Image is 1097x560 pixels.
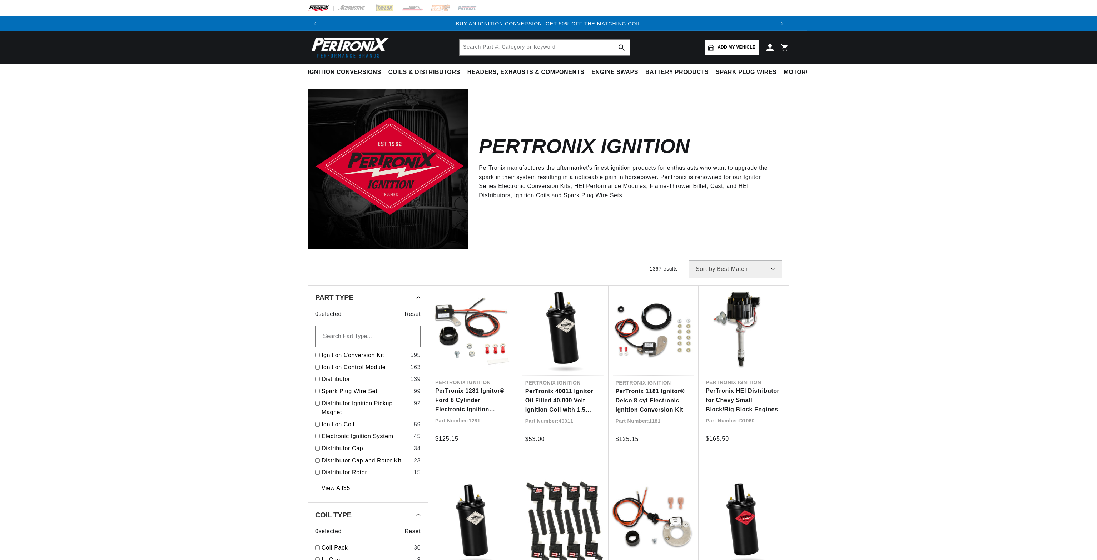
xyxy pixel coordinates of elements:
[308,64,385,81] summary: Ignition Conversions
[322,20,775,28] div: Announcement
[322,399,411,417] a: Distributor Ignition Pickup Magnet
[404,527,421,536] span: Reset
[322,363,407,372] a: Ignition Control Module
[410,363,421,372] div: 163
[479,138,690,155] h2: Pertronix Ignition
[645,69,709,76] span: Battery Products
[322,543,411,552] a: Coil Pack
[308,35,390,60] img: Pertronix
[315,527,342,536] span: 0 selected
[315,309,342,319] span: 0 selected
[479,163,779,200] p: PerTronix manufactures the aftermarket's finest ignition products for enthusiasts who want to upg...
[696,266,715,272] span: Sort by
[784,69,827,76] span: Motorcycle
[322,484,350,493] a: View All 35
[706,386,781,414] a: PerTronix HEI Distributor for Chevy Small Block/Big Block Engines
[315,326,421,347] input: Search Part Type...
[525,387,601,414] a: PerTronix 40011 Ignitor Oil Filled 40,000 Volt Ignition Coil with 1.5 Ohms Resistance in Black
[712,64,780,81] summary: Spark Plug Wires
[718,44,755,51] span: Add my vehicle
[308,16,322,31] button: Translation missing: en.sections.announcements.previous_announcement
[308,69,381,76] span: Ignition Conversions
[410,375,421,384] div: 139
[614,40,630,55] button: search button
[642,64,712,81] summary: Battery Products
[322,387,411,396] a: Spark Plug Wire Set
[588,64,642,81] summary: Engine Swaps
[414,432,421,441] div: 45
[315,511,352,519] span: Coil Type
[705,40,759,55] a: Add my vehicle
[775,16,789,31] button: Translation missing: en.sections.announcements.next_announcement
[467,69,584,76] span: Headers, Exhausts & Components
[322,432,411,441] a: Electronic Ignition System
[388,69,460,76] span: Coils & Distributors
[414,543,421,552] div: 36
[616,387,692,414] a: PerTronix 1181 Ignitor® Delco 8 cyl Electronic Ignition Conversion Kit
[308,89,468,249] img: Pertronix Ignition
[414,456,421,465] div: 23
[414,468,421,477] div: 15
[322,351,407,360] a: Ignition Conversion Kit
[460,40,630,55] input: Search Part #, Category or Keyword
[322,375,407,384] a: Distributor
[414,444,421,453] div: 34
[456,21,641,26] a: BUY AN IGNITION CONVERSION, GET 50% OFF THE MATCHING COIL
[414,399,421,408] div: 92
[414,420,421,429] div: 59
[414,387,421,396] div: 99
[464,64,588,81] summary: Headers, Exhausts & Components
[290,16,807,31] slideshow-component: Translation missing: en.sections.announcements.announcement_bar
[689,260,782,278] select: Sort by
[650,266,678,272] span: 1367 results
[435,386,511,414] a: PerTronix 1281 Ignitor® Ford 8 Cylinder Electronic Ignition Conversion Kit
[404,309,421,319] span: Reset
[322,420,411,429] a: Ignition Coil
[322,456,411,465] a: Distributor Cap and Rotor Kit
[591,69,638,76] span: Engine Swaps
[322,444,411,453] a: Distributor Cap
[322,468,411,477] a: Distributor Rotor
[315,294,353,301] span: Part Type
[322,20,775,28] div: 1 of 3
[716,69,776,76] span: Spark Plug Wires
[410,351,421,360] div: 595
[780,64,830,81] summary: Motorcycle
[385,64,464,81] summary: Coils & Distributors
